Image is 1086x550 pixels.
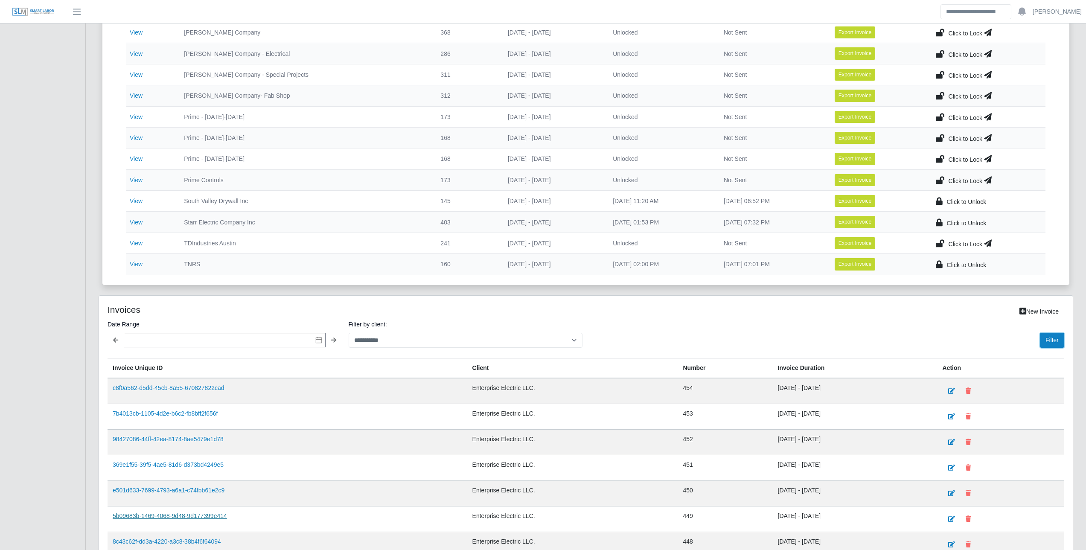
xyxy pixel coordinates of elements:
td: [DATE] - [DATE] [501,191,606,212]
td: Starr Electric Company Inc [177,212,434,233]
td: Not Sent [717,43,828,64]
a: View [130,240,143,247]
button: Export Invoice [835,26,876,38]
td: [PERSON_NAME] Company - Special Projects [177,64,434,85]
td: [DATE] - [DATE] [501,169,606,190]
span: Click to Lock [949,135,982,142]
a: View [130,71,143,78]
td: Prime Controls [177,169,434,190]
a: New Invoice [1014,304,1064,319]
td: [DATE] - [DATE] [773,429,938,455]
img: SLM Logo [12,7,55,17]
th: Number [678,358,773,378]
td: TNRS [177,254,434,275]
td: 241 [434,233,501,253]
button: Export Invoice [835,111,876,123]
button: Export Invoice [835,195,876,207]
td: Unlocked [606,169,717,190]
a: View [130,50,143,57]
td: [PERSON_NAME] Company - Electrical [177,43,434,64]
td: 168 [434,148,501,169]
td: [DATE] - [DATE] [773,480,938,506]
td: [DATE] - [DATE] [501,22,606,43]
td: 173 [434,169,501,190]
a: View [130,92,143,99]
a: View [130,198,143,204]
input: Search [940,4,1011,19]
td: Unlocked [606,85,717,106]
td: Enterprise Electric LLC. [467,455,678,480]
td: [DATE] 11:20 AM [606,191,717,212]
a: View [130,134,143,141]
th: Client [467,358,678,378]
td: Not Sent [717,148,828,169]
a: 369e1f55-39f5-4ae5-81d6-d373bd4249e5 [113,461,224,468]
th: Invoice Duration [773,358,938,378]
td: Not Sent [717,127,828,148]
span: Click to Lock [949,178,982,184]
td: Unlocked [606,233,717,253]
td: 451 [678,455,773,480]
td: Unlocked [606,64,717,85]
td: Enterprise Electric LLC. [467,404,678,429]
td: 311 [434,64,501,85]
a: 7b4013cb-1105-4d2e-b6c2-fb8bff2f656f [113,410,218,417]
td: 145 [434,191,501,212]
td: Enterprise Electric LLC. [467,480,678,506]
td: [DATE] - [DATE] [501,127,606,148]
span: Click to Lock [949,93,982,100]
td: Not Sent [717,85,828,106]
span: Click to Unlock [947,198,987,205]
td: Unlocked [606,127,717,148]
td: Unlocked [606,106,717,127]
a: View [130,219,143,226]
td: 312 [434,85,501,106]
button: Export Invoice [835,69,876,81]
td: Enterprise Electric LLC. [467,429,678,455]
button: Export Invoice [835,258,876,270]
th: Action [938,358,1064,378]
button: Export Invoice [835,47,876,59]
button: Filter [1040,333,1064,348]
td: [PERSON_NAME] Company [177,22,434,43]
td: 160 [434,254,501,275]
a: e501d633-7699-4793-a6a1-c74fbb61e2c9 [113,487,224,494]
td: [DATE] - [DATE] [773,404,938,429]
a: 5b09683b-1469-4068-9d48-9d177399e414 [113,512,227,519]
td: [DATE] 01:53 PM [606,212,717,233]
td: Not Sent [717,106,828,127]
span: Click to Lock [949,51,982,58]
a: View [130,29,143,36]
button: Export Invoice [835,237,876,249]
a: [PERSON_NAME] [1033,7,1082,16]
td: 454 [678,378,773,404]
td: Unlocked [606,22,717,43]
td: [DATE] - [DATE] [501,85,606,106]
td: 449 [678,506,773,532]
a: View [130,113,143,120]
td: [PERSON_NAME] Company- Fab Shop [177,85,434,106]
td: [DATE] 07:32 PM [717,212,828,233]
button: Export Invoice [835,132,876,144]
a: c8f0a562-d5dd-45cb-8a55-670827822cad [113,384,224,391]
span: Click to Unlock [947,262,987,268]
span: Click to Lock [949,72,982,79]
td: 452 [678,429,773,455]
td: Not Sent [717,233,828,253]
td: Prime - [DATE]-[DATE] [177,106,434,127]
td: Not Sent [717,22,828,43]
label: Date Range [108,319,342,329]
td: 450 [678,480,773,506]
td: [DATE] - [DATE] [501,106,606,127]
td: TDIndustries Austin [177,233,434,253]
td: 168 [434,127,501,148]
td: [DATE] - [DATE] [501,43,606,64]
a: 8c43c62f-dd3a-4220-a3c8-38b4f6f64094 [113,538,221,545]
td: 173 [434,106,501,127]
td: [DATE] - [DATE] [501,64,606,85]
span: Click to Lock [949,30,982,37]
td: South Valley Drywall Inc [177,191,434,212]
td: [DATE] - [DATE] [773,455,938,480]
td: [DATE] - [DATE] [773,378,938,404]
td: [DATE] - [DATE] [773,506,938,532]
